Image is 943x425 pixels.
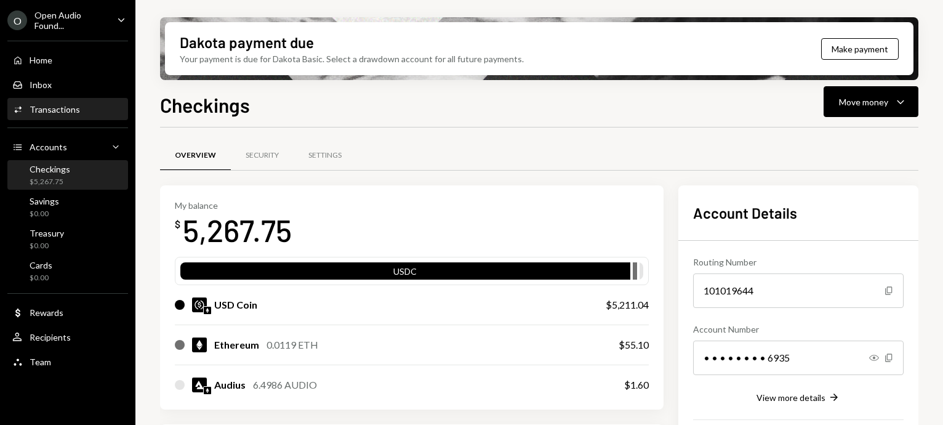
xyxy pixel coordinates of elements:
[192,297,207,312] img: USDC
[693,323,904,336] div: Account Number
[30,241,64,251] div: $0.00
[693,256,904,269] div: Routing Number
[30,228,64,238] div: Treasury
[821,38,899,60] button: Make payment
[839,95,888,108] div: Move money
[756,391,840,405] button: View more details
[7,73,128,95] a: Inbox
[7,192,128,222] a: Savings$0.00
[30,177,70,187] div: $5,267.75
[693,273,904,308] div: 101019644
[30,164,70,174] div: Checkings
[7,224,128,254] a: Treasury$0.00
[34,10,107,31] div: Open Audio Found...
[30,273,52,283] div: $0.00
[7,301,128,323] a: Rewards
[7,98,128,120] a: Transactions
[7,326,128,348] a: Recipients
[30,260,52,270] div: Cards
[246,150,279,161] div: Security
[175,150,216,161] div: Overview
[214,338,259,352] div: Ethereum
[30,209,59,219] div: $0.00
[7,256,128,286] a: Cards$0.00
[30,357,51,367] div: Team
[30,307,63,318] div: Rewards
[624,378,649,392] div: $1.60
[7,136,128,158] a: Accounts
[693,203,904,223] h2: Account Details
[231,140,294,171] a: Security
[294,140,356,171] a: Settings
[160,140,231,171] a: Overview
[7,160,128,190] a: Checkings$5,267.75
[824,86,918,117] button: Move money
[30,55,52,65] div: Home
[7,350,128,373] a: Team
[30,104,80,115] div: Transactions
[7,49,128,71] a: Home
[30,332,71,342] div: Recipients
[204,387,211,394] img: ethereum-mainnet
[175,200,292,211] div: My balance
[267,338,318,352] div: 0.0119 ETH
[7,10,27,30] div: O
[30,142,67,152] div: Accounts
[214,378,246,392] div: Audius
[180,52,524,65] div: Your payment is due for Dakota Basic. Select a drawdown account for all future payments.
[180,265,630,282] div: USDC
[180,32,314,52] div: Dakota payment due
[693,341,904,375] div: • • • • • • • • 6935
[214,297,257,312] div: USD Coin
[308,150,342,161] div: Settings
[183,211,292,249] div: 5,267.75
[30,196,59,206] div: Savings
[160,92,250,117] h1: Checkings
[253,378,317,392] div: 6.4986 AUDIO
[619,338,649,352] div: $55.10
[192,378,207,392] img: AUDIO
[606,297,649,312] div: $5,211.04
[30,79,52,90] div: Inbox
[175,218,180,230] div: $
[204,307,211,314] img: ethereum-mainnet
[756,392,825,403] div: View more details
[192,338,207,352] img: ETH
